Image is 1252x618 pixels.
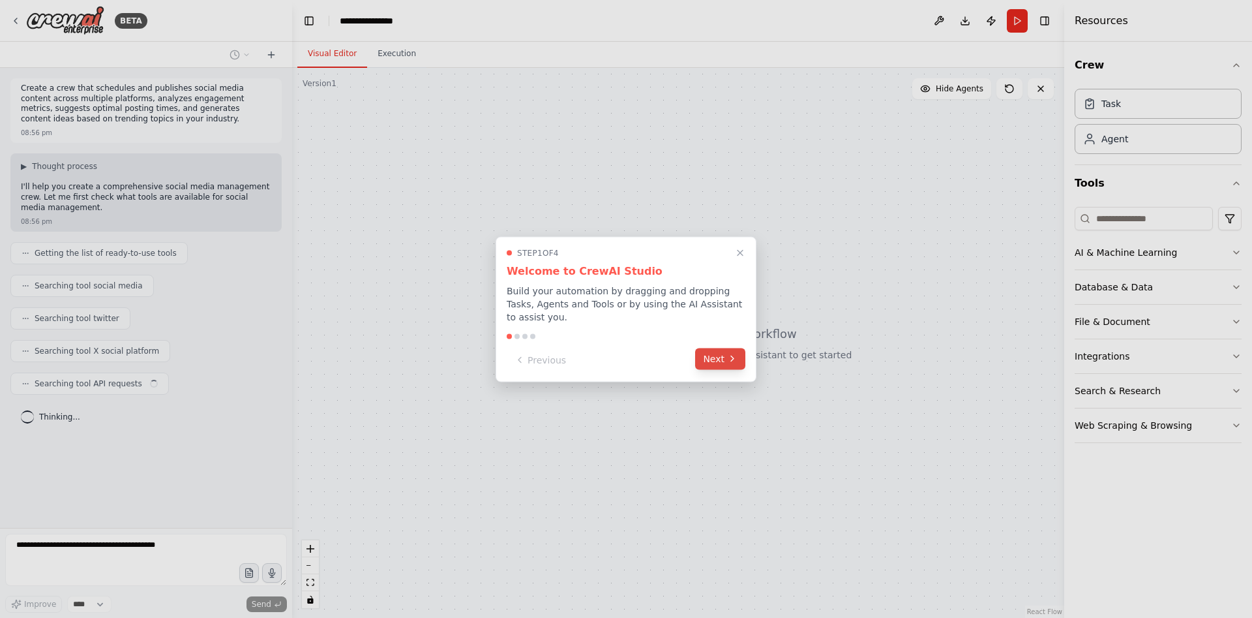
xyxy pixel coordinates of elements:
button: Close walkthrough [732,245,748,260]
p: Build your automation by dragging and dropping Tasks, Agents and Tools or by using the AI Assista... [507,284,745,323]
h3: Welcome to CrewAI Studio [507,263,745,279]
button: Next [695,348,745,369]
button: Hide left sidebar [300,12,318,30]
button: Previous [507,349,574,371]
span: Step 1 of 4 [517,247,559,258]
